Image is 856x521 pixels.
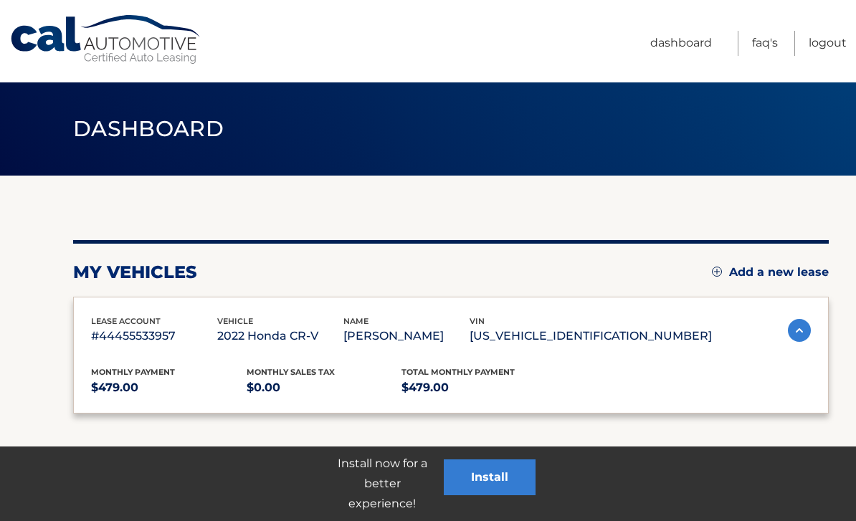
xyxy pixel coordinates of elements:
a: Logout [809,31,847,56]
span: Total Monthly Payment [401,367,515,377]
p: $479.00 [91,378,247,398]
img: add.svg [712,267,722,277]
p: $479.00 [401,378,557,398]
span: vin [470,316,485,326]
p: [US_VEHICLE_IDENTIFICATION_NUMBER] [470,326,712,346]
a: Dashboard [650,31,712,56]
h2: my vehicles [73,262,197,283]
p: Install now for a better experience! [320,454,444,514]
p: 2022 Honda CR-V [217,326,343,346]
a: Cal Automotive [9,14,203,65]
span: lease account [91,316,161,326]
span: vehicle [217,316,253,326]
p: $0.00 [247,378,402,398]
p: [PERSON_NAME] [343,326,470,346]
img: accordion-active.svg [788,319,811,342]
button: Install [444,459,536,495]
span: Dashboard [73,115,224,142]
p: #44455533957 [91,326,217,346]
span: Monthly Payment [91,367,175,377]
a: FAQ's [752,31,778,56]
span: Monthly sales Tax [247,367,335,377]
span: name [343,316,368,326]
a: Add a new lease [712,265,829,279]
